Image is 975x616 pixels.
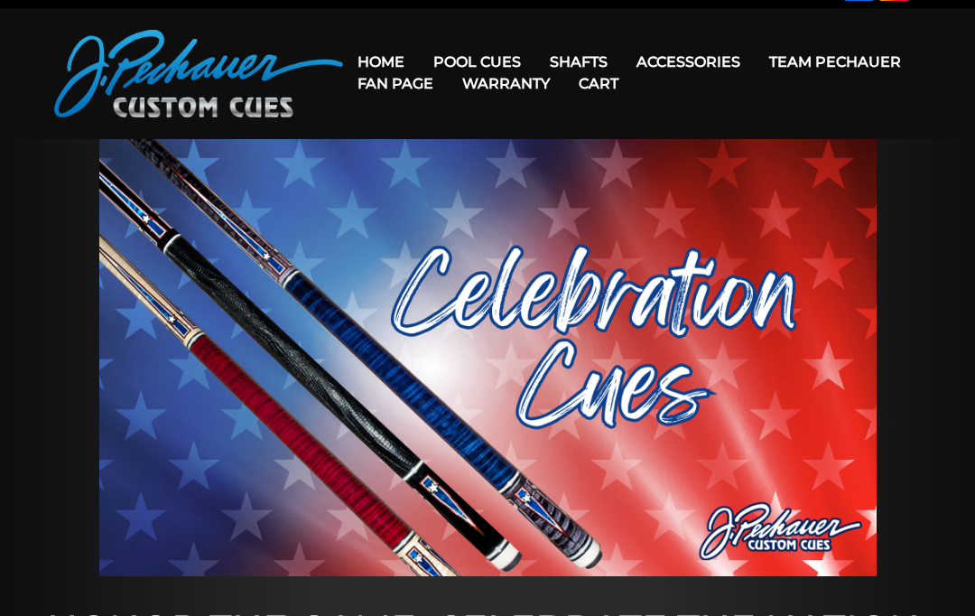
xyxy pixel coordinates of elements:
a: Fan Page [343,61,448,107]
a: Team Pechauer [755,39,915,85]
a: Warranty [448,61,564,107]
a: Home [343,39,419,85]
a: Pool Cues [419,39,535,85]
a: Shafts [535,39,622,85]
a: Cart [564,61,633,107]
img: Pechauer Custom Cues [54,30,343,117]
a: Accessories [622,39,755,85]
